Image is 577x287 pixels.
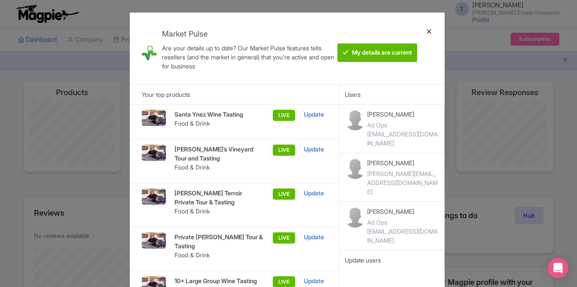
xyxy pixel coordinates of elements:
p: [PERSON_NAME] Terroir Private Tour & Tasting [175,188,263,207]
div: Update [304,145,327,154]
div: Users [340,84,445,104]
p: Food & Drink [175,207,263,216]
img: acacia_productions-gainey-tasting2-0097_-_Copy_byitm3.jpg [142,110,166,126]
p: Private [PERSON_NAME] Tour & Tasting [175,232,263,250]
img: contact-b11cc6e953956a0c50a2f97983291f06.png [345,158,365,179]
div: Ad Ops [367,218,439,227]
img: contact-b11cc6e953956a0c50a2f97983291f06.png [345,207,365,228]
div: Update [304,232,327,242]
p: Food & Drink [175,119,263,128]
btn: My details are current [337,43,417,62]
div: [EMAIL_ADDRESS][DOMAIN_NAME] [367,227,439,245]
div: Update [304,110,327,119]
p: [PERSON_NAME] [367,207,439,216]
img: acacia_productions-gainey-tasting2-0097_-_Copy_byitm3.jpg [142,188,166,205]
div: Ad Ops [367,120,439,130]
div: [EMAIL_ADDRESS][DOMAIN_NAME] [367,130,439,148]
p: 10+ Large Group Wine Tasting [175,276,263,285]
p: [PERSON_NAME] [367,158,439,167]
img: acacia_productions-gainey-tasting2-0097_-_Copy_byitm3.jpg [142,232,166,249]
p: Santa Ynez Wine Tasting [175,110,263,119]
div: Your top products [130,84,339,104]
p: Food & Drink [175,163,263,172]
p: [PERSON_NAME] [367,110,439,119]
img: market_pulse-1-0a5220b3d29e4a0de46fb7534bebe030.svg [142,35,157,71]
div: Update [304,188,327,198]
div: Update [304,276,327,286]
div: Are your details up to date? Our Market Pulse features tells resellers (and the market in general... [162,43,336,71]
p: Food & Drink [175,250,263,259]
img: contact-b11cc6e953956a0c50a2f97983291f06.png [345,110,365,130]
div: Update users [345,256,439,265]
div: [PERSON_NAME][EMAIL_ADDRESS][DOMAIN_NAME] [367,169,439,196]
p: [PERSON_NAME]’s Vineyard Tour and Tasting [175,145,263,163]
img: acacia_productions-gainey-tasting2-0097_-_Copy_byitm3.jpg [142,145,166,161]
div: Open Intercom Messenger [548,258,568,278]
h4: Market Pulse [162,30,336,38]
